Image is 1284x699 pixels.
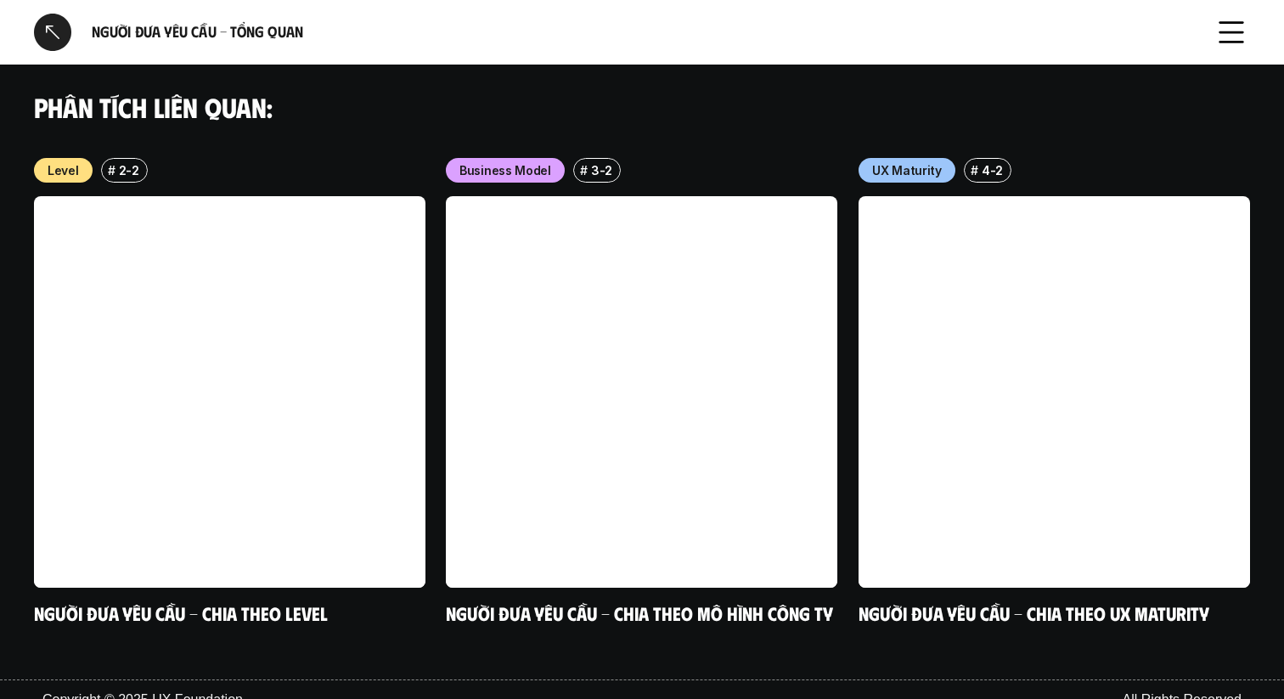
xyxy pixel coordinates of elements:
p: UX Maturity [872,161,942,179]
h6: # [580,164,588,177]
p: 3-2 [591,161,612,179]
h6: Người đưa yêu cầu - Tổng quan [92,22,1192,42]
h6: # [108,164,115,177]
a: Người đưa yêu cầu - Chia theo mô hình công ty [446,601,833,624]
a: Người đưa yêu cầu - Chia theo Level [34,601,328,624]
p: Level [48,161,79,179]
p: Business Model [459,161,551,179]
a: Người đưa yêu cầu - Chia theo UX Maturity [859,601,1209,624]
p: 4-2 [982,161,1003,179]
h6: # [970,164,977,177]
p: 2-2 [119,161,139,179]
h4: Phân tích liên quan: [34,91,1250,123]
